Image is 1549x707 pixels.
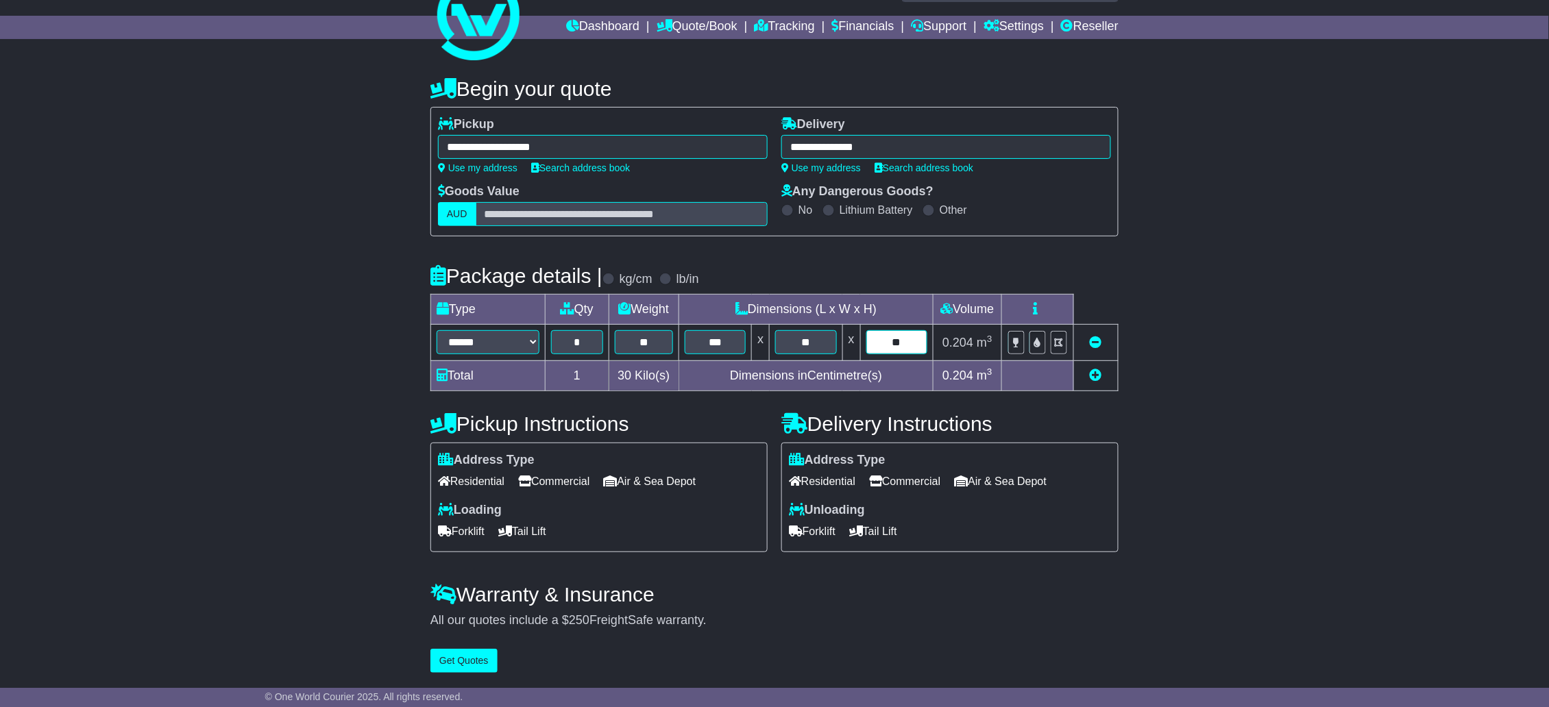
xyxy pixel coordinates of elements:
[566,16,639,39] a: Dashboard
[984,16,1044,39] a: Settings
[604,471,696,492] span: Air & Sea Depot
[679,360,934,390] td: Dimensions in Centimetre(s)
[911,16,966,39] a: Support
[531,162,630,173] a: Search address book
[679,295,934,325] td: Dimensions (L x W x H)
[569,613,589,627] span: 250
[430,583,1119,606] h4: Warranty & Insurance
[265,691,463,702] span: © One World Courier 2025. All rights reserved.
[955,471,1047,492] span: Air & Sea Depot
[781,184,934,199] label: Any Dangerous Goods?
[875,162,973,173] a: Search address book
[430,412,768,435] h4: Pickup Instructions
[977,369,992,382] span: m
[438,453,535,468] label: Address Type
[987,334,992,344] sup: 3
[752,325,770,360] td: x
[546,360,609,390] td: 1
[438,503,502,518] label: Loading
[942,369,973,382] span: 0.204
[438,471,504,492] span: Residential
[438,184,520,199] label: Goods Value
[430,77,1119,100] h4: Begin your quote
[940,203,967,216] label: Other
[431,360,546,390] td: Total
[840,203,913,216] label: Lithium Battery
[933,295,1001,325] td: Volume
[789,503,865,518] label: Unloading
[438,117,494,132] label: Pickup
[438,521,485,542] span: Forklift
[430,264,602,287] h4: Package details |
[546,295,609,325] td: Qty
[1090,336,1102,349] a: Remove this item
[987,367,992,377] sup: 3
[755,16,815,39] a: Tracking
[789,471,855,492] span: Residential
[849,521,897,542] span: Tail Lift
[1090,369,1102,382] a: Add new item
[618,369,631,382] span: 30
[832,16,894,39] a: Financials
[842,325,860,360] td: x
[430,613,1119,628] div: All our quotes include a $ FreightSafe warranty.
[781,117,845,132] label: Delivery
[781,412,1119,435] h4: Delivery Instructions
[781,162,861,173] a: Use my address
[869,471,940,492] span: Commercial
[977,336,992,349] span: m
[676,272,699,287] label: lb/in
[518,471,589,492] span: Commercial
[609,360,679,390] td: Kilo(s)
[789,521,836,542] span: Forklift
[798,203,812,216] label: No
[438,202,476,226] label: AUD
[620,272,652,287] label: kg/cm
[498,521,546,542] span: Tail Lift
[431,295,546,325] td: Type
[438,162,517,173] a: Use my address
[609,295,679,325] td: Weight
[657,16,737,39] a: Quote/Book
[1061,16,1119,39] a: Reseller
[942,336,973,349] span: 0.204
[430,649,498,673] button: Get Quotes
[789,453,886,468] label: Address Type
